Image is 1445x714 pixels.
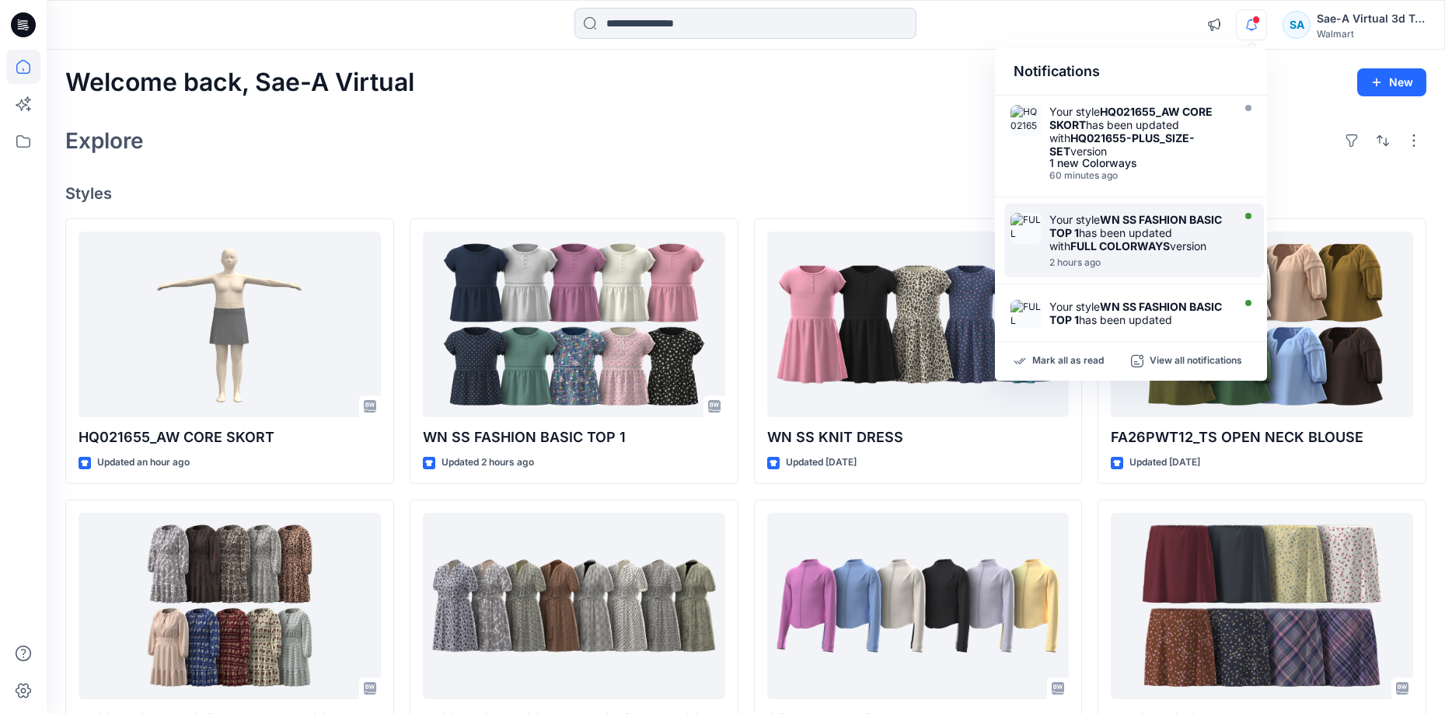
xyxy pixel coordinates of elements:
p: HQ021655_AW CORE SKORT [79,427,381,448]
div: Your style has been updated with version [1049,105,1228,158]
div: Monday, September 29, 2025 01:32 [1049,257,1228,268]
strong: WN SS FASHION BASIC TOP 1 [1049,213,1222,239]
div: SA [1283,11,1311,39]
img: FULL COLORWAYS [1010,213,1042,244]
img: HQ021655-PLUS_SIZE-SET [1010,105,1042,136]
a: FA26WD27_TT SS BELTED SHORT DRESS [423,513,725,699]
div: 1 new Colorways [1049,158,1228,169]
h2: Welcome back, Sae-A Virtual [65,68,414,97]
p: Updated 2 hours ago [442,455,534,471]
p: WN SS KNIT DRESS [767,427,1070,448]
strong: HQ021655_AW CORE SKORT [1049,105,1213,131]
div: Notifications [995,48,1267,96]
p: View all notifications [1150,354,1242,368]
p: Updated [DATE] [1129,455,1200,471]
a: WA SLIP SKIRT [1111,513,1413,699]
p: Updated [DATE] [786,455,857,471]
strong: FULL COLORWAYS [1070,326,1170,340]
p: FA26PWT12_TS OPEN NECK BLOUSE [1111,427,1413,448]
img: FULL COLORWAYS [1010,300,1042,331]
strong: WN SS FASHION BASIC TOP 1 [1049,300,1222,326]
a: WN SS FASHION BASIC TOP 1 [423,232,725,418]
a: HQ021655_AW CORE SKORT [79,232,381,418]
div: Sae-A Virtual 3d Team [1317,9,1426,28]
a: SCULPTED JACKET [767,513,1070,699]
p: Mark all as read [1032,354,1104,368]
p: WN SS FASHION BASIC TOP 1 [423,427,725,448]
h4: Styles [65,184,1426,203]
div: Your style has been updated with version [1049,300,1228,340]
a: WN SS KNIT DRESS [767,232,1070,418]
strong: HQ021655-PLUS_SIZE-SET [1049,131,1195,158]
div: Your style has been updated with version [1049,213,1228,253]
button: New [1357,68,1426,96]
p: Updated an hour ago [97,455,190,471]
a: FA26WD24_TT LS GATHERED DRESS [79,513,381,699]
h2: Explore [65,128,144,153]
div: Walmart [1317,28,1426,40]
div: Monday, September 29, 2025 03:01 [1049,170,1228,181]
strong: FULL COLORWAYS [1070,239,1170,253]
